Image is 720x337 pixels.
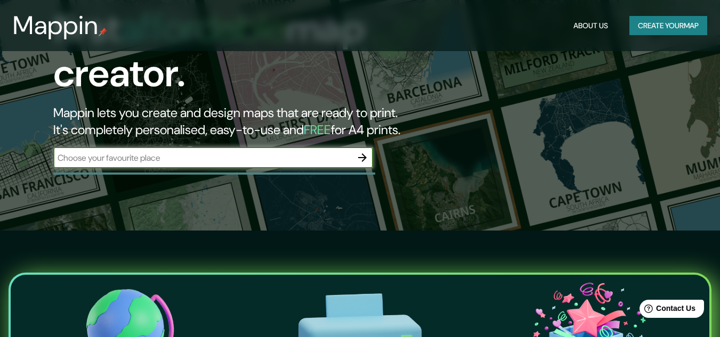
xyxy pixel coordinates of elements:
[53,152,352,164] input: Choose your favourite place
[629,16,707,36] button: Create yourmap
[625,295,708,325] iframe: Help widget launcher
[304,121,331,138] h5: FREE
[569,16,612,36] button: About Us
[13,11,99,40] h3: Mappin
[99,28,107,36] img: mappin-pin
[53,104,414,138] h2: Mappin lets you create and design maps that are ready to print. It's completely personalised, eas...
